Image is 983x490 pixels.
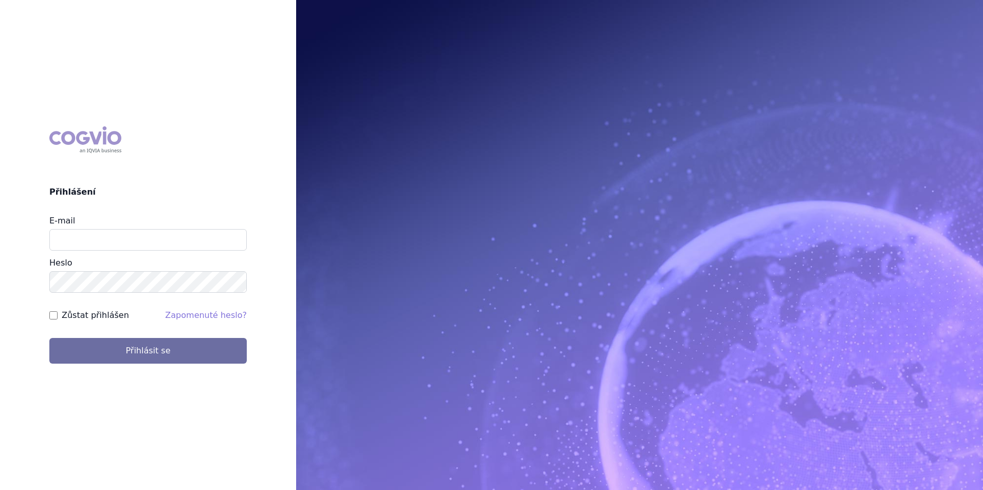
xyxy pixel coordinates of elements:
label: Heslo [49,258,72,268]
label: E-mail [49,216,75,225]
h2: Přihlášení [49,186,247,198]
div: COGVIO [49,126,121,153]
label: Zůstat přihlášen [62,309,129,322]
button: Přihlásit se [49,338,247,364]
a: Zapomenuté heslo? [165,310,247,320]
